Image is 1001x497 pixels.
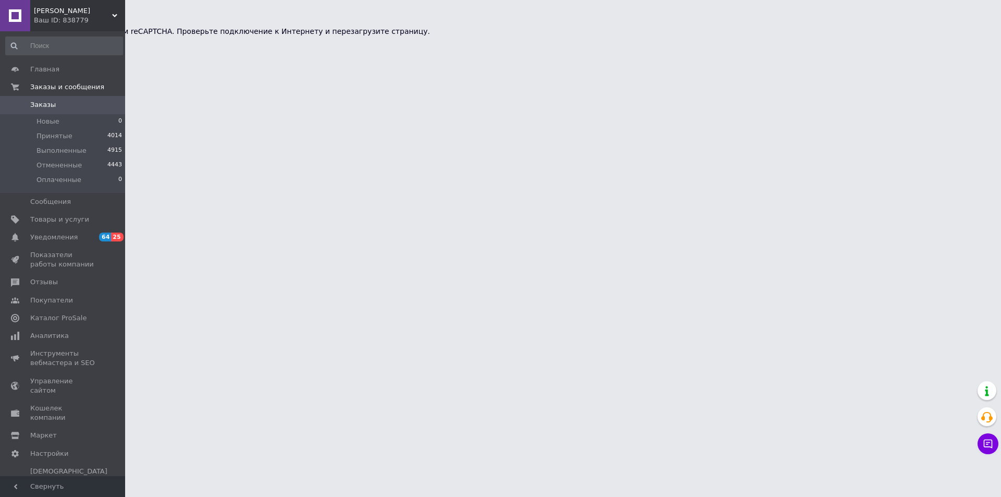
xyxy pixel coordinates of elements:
button: Чат с покупателем [978,433,998,454]
span: 4915 [107,146,122,155]
span: Управление сайтом [30,377,96,395]
span: 0 [118,175,122,185]
span: Маркет [30,431,57,440]
span: Главная [30,65,59,74]
span: Аналитика [30,331,69,341]
span: 25 [111,233,123,241]
span: 4443 [107,161,122,170]
span: Сообщения [30,197,71,207]
span: 4014 [107,131,122,141]
span: Уведомления [30,233,78,242]
span: Настройки [30,449,68,458]
span: Новые [36,117,59,126]
span: Кошелек компании [30,404,96,422]
span: Отмененные [36,161,82,170]
span: Адамекс [34,6,112,16]
span: Оплаченные [36,175,81,185]
span: Отзывы [30,277,58,287]
span: Покупатели [30,296,73,305]
span: Инструменты вебмастера и SEO [30,349,96,368]
span: Заказы [30,100,56,110]
input: Поиск [5,37,123,55]
span: 0 [118,117,122,126]
span: Товары и услуги [30,215,89,224]
span: Заказы и сообщения [30,82,104,92]
span: Выполненные [36,146,87,155]
div: Ваш ID: 838779 [34,16,125,25]
span: 64 [99,233,111,241]
span: Каталог ProSale [30,313,87,323]
span: [DEMOGRAPHIC_DATA] и счета [30,467,107,495]
span: Показатели работы компании [30,250,96,269]
span: Принятые [36,131,72,141]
